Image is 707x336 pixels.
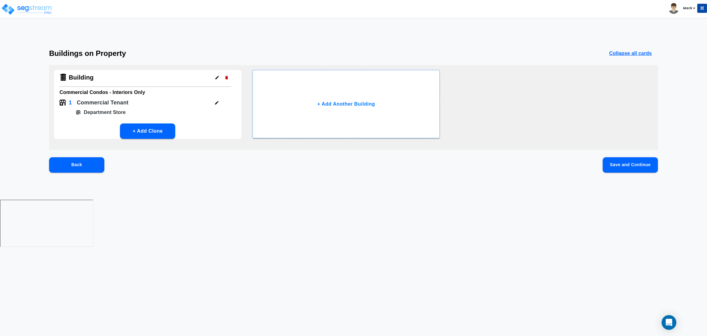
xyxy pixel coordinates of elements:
[59,99,66,106] img: Tenant Icon
[49,157,104,173] button: Back
[120,123,175,139] button: + Add Clone
[69,74,94,81] h4: Building
[683,6,692,10] b: Mark
[1,3,53,15] img: logo_pro_r.png
[662,315,676,330] div: Open Intercom Messenger
[76,110,81,115] img: Tenant Icon
[603,157,658,173] button: Save and Continue
[49,49,126,58] h3: Buildings on Property
[668,3,679,14] img: avatar.png
[59,73,68,82] img: Building Icon
[81,109,126,116] p: Department Store
[60,88,236,97] h6: Commercial Condos - Interiors Only
[77,99,129,107] p: Commercial Tenant
[253,70,440,138] button: + Add Another Building
[609,50,652,57] p: Collapse all cards
[69,99,72,107] p: 1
